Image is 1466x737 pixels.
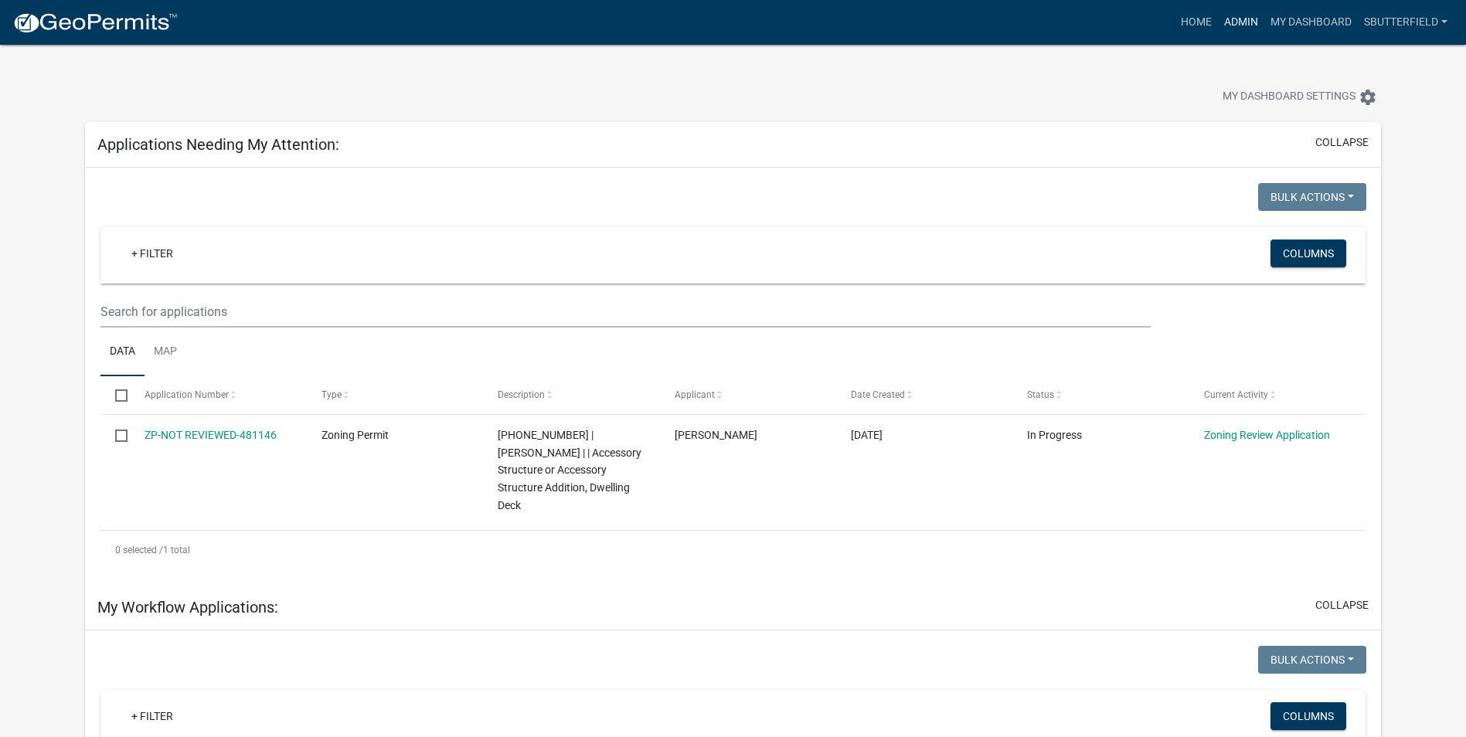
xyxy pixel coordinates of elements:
[1270,702,1346,730] button: Columns
[145,328,186,377] a: Map
[97,598,278,616] h5: My Workflow Applications:
[321,429,389,441] span: Zoning Permit
[115,545,163,555] span: 0 selected /
[119,702,185,730] a: + Filter
[836,376,1012,413] datatable-header-cell: Date Created
[1204,389,1268,400] span: Current Activity
[1175,8,1218,37] a: Home
[659,376,835,413] datatable-header-cell: Applicant
[1027,429,1082,441] span: In Progress
[1359,88,1377,107] i: settings
[1223,88,1355,107] span: My Dashboard Settings
[100,328,145,377] a: Data
[498,389,545,400] span: Description
[307,376,483,413] datatable-header-cell: Type
[100,296,1151,328] input: Search for applications
[130,376,306,413] datatable-header-cell: Application Number
[1218,8,1264,37] a: Admin
[321,389,342,400] span: Type
[1264,8,1358,37] a: My Dashboard
[145,389,229,400] span: Application Number
[1258,646,1366,674] button: Bulk Actions
[498,429,641,511] span: 84-020-2810 | WYMAN, ANDREW R | | Accessory Structure or Accessory Structure Addition, Dwelling Deck
[1204,429,1330,441] a: Zoning Review Application
[85,168,1381,585] div: collapse
[1027,389,1054,400] span: Status
[851,429,883,441] span: 09/19/2025
[1315,134,1369,151] button: collapse
[675,429,757,441] span: Andrew R Wyman
[851,389,905,400] span: Date Created
[119,239,185,267] a: + Filter
[483,376,659,413] datatable-header-cell: Description
[675,389,715,400] span: Applicant
[1210,82,1389,112] button: My Dashboard Settingssettings
[145,429,277,441] a: ZP-NOT REVIEWED-481146
[1258,183,1366,211] button: Bulk Actions
[1189,376,1365,413] datatable-header-cell: Current Activity
[1315,597,1369,613] button: collapse
[1358,8,1454,37] a: Sbutterfield
[100,531,1366,569] div: 1 total
[1270,239,1346,267] button: Columns
[100,376,130,413] datatable-header-cell: Select
[1012,376,1189,413] datatable-header-cell: Status
[97,135,339,154] h5: Applications Needing My Attention:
